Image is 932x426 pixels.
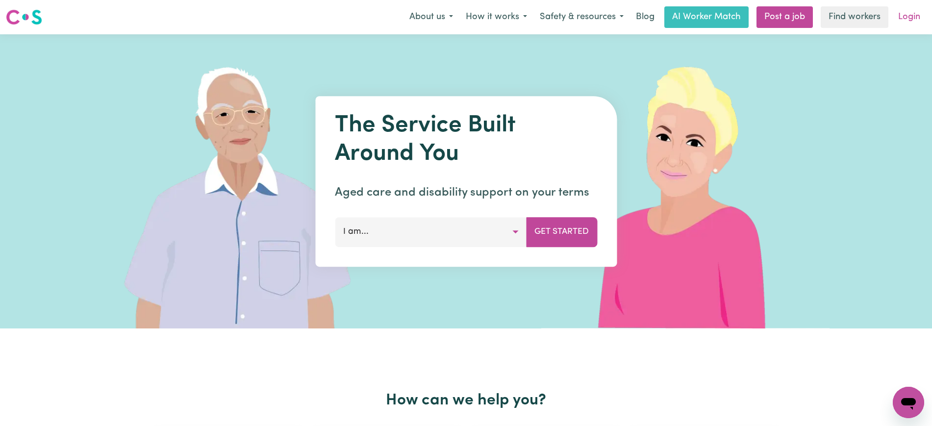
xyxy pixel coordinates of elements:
a: Find workers [821,6,888,28]
h2: How can we help you? [149,391,784,410]
a: Careseekers logo [6,6,42,28]
p: Aged care and disability support on your terms [335,184,597,201]
img: Careseekers logo [6,8,42,26]
iframe: Button to launch messaging window [893,387,924,418]
h1: The Service Built Around You [335,112,597,168]
button: About us [403,7,459,27]
button: Safety & resources [533,7,630,27]
button: How it works [459,7,533,27]
button: I am... [335,217,527,247]
a: Post a job [756,6,813,28]
button: Get Started [526,217,597,247]
a: AI Worker Match [664,6,749,28]
a: Login [892,6,926,28]
a: Blog [630,6,660,28]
